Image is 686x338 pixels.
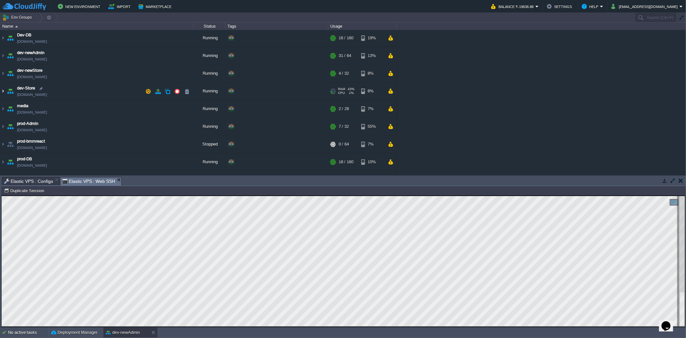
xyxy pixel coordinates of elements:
[17,56,47,63] span: [DOMAIN_NAME]
[193,154,225,171] div: Running
[338,88,345,91] span: RAM
[6,136,15,153] img: AMDAwAAAACH5BAEAAAAALAAAAAABAAEAAAICRAEAOw==
[2,3,46,11] img: CloudJiffy
[193,83,225,100] div: Running
[108,3,133,10] button: Import
[0,100,5,118] img: AMDAwAAAACH5BAEAAAAALAAAAAABAAEAAAICRAEAOw==
[17,74,47,80] span: [DOMAIN_NAME]
[348,88,354,91] span: 43%
[193,47,225,65] div: Running
[17,109,47,116] a: [DOMAIN_NAME]
[659,312,680,332] iframe: chat widget
[17,50,44,56] a: dev-newAdmin
[193,100,225,118] div: Running
[194,23,225,30] div: Status
[339,136,349,153] div: 0 / 64
[347,91,354,95] span: 1%
[17,156,32,163] a: prod-DB
[58,3,102,10] button: New Environment
[0,154,5,171] img: AMDAwAAAACH5BAEAAAAALAAAAAABAAEAAAICRAEAOw==
[6,65,15,82] img: AMDAwAAAACH5BAEAAAAALAAAAAABAAEAAAICRAEAOw==
[193,136,225,153] div: Stopped
[17,163,47,169] span: [DOMAIN_NAME]
[339,47,351,65] div: 31 / 64
[6,100,15,118] img: AMDAwAAAACH5BAEAAAAALAAAAAABAAEAAAICRAEAOw==
[15,26,18,27] img: AMDAwAAAACH5BAEAAAAALAAAAAABAAEAAAICRAEAOw==
[0,118,5,136] img: AMDAwAAAACH5BAEAAAAALAAAAAABAAEAAAICRAEAOw==
[582,3,600,10] button: Help
[0,65,5,82] img: AMDAwAAAACH5BAEAAAAALAAAAAABAAEAAAICRAEAOw==
[339,171,349,189] div: 2 / 28
[6,30,15,47] img: AMDAwAAAACH5BAEAAAAALAAAAAABAAEAAAICRAEAOw==
[17,68,42,74] a: dev-newStore
[62,177,115,185] span: Elastic VPS : Web SSH
[17,138,45,145] a: prod-bmmreact
[17,32,32,39] a: Dev-DB
[193,30,225,47] div: Running
[17,103,28,109] a: media
[361,47,382,65] div: 13%
[17,145,47,151] span: [DOMAIN_NAME]
[491,3,535,10] button: Balance ₹-19636.88
[6,83,15,100] img: AMDAwAAAACH5BAEAAAAALAAAAAABAAEAAAICRAEAOw==
[547,3,574,10] button: Settings
[6,171,15,189] img: AMDAwAAAACH5BAEAAAAALAAAAAABAAEAAAICRAEAOw==
[329,23,397,30] div: Usage
[361,100,382,118] div: 7%
[0,171,5,189] img: AMDAwAAAACH5BAEAAAAALAAAAAABAAEAAAICRAEAOw==
[361,136,382,153] div: 7%
[17,127,47,134] span: [DOMAIN_NAME]
[339,118,349,136] div: 7 / 32
[17,121,38,127] a: prod-Admin
[338,91,345,95] span: CPU
[4,177,53,185] span: Elastic VPS : Configs
[361,30,382,47] div: 19%
[17,85,35,92] a: dev-Store
[611,3,680,10] button: [EMAIL_ADDRESS][DOMAIN_NAME]
[4,188,46,193] button: Duplicate Session
[17,39,47,45] span: [DOMAIN_NAME]
[339,154,353,171] div: 18 / 160
[6,118,15,136] img: AMDAwAAAACH5BAEAAAAALAAAAAABAAEAAAICRAEAOw==
[1,23,193,30] div: Name
[0,83,5,100] img: AMDAwAAAACH5BAEAAAAALAAAAAABAAEAAAICRAEAOw==
[2,13,34,22] button: Env Groups
[339,30,353,47] div: 16 / 160
[6,154,15,171] img: AMDAwAAAACH5BAEAAAAALAAAAAABAAEAAAICRAEAOw==
[138,3,173,10] button: Marketplace
[0,30,5,47] img: AMDAwAAAACH5BAEAAAAALAAAAAABAAEAAAICRAEAOw==
[6,47,15,65] img: AMDAwAAAACH5BAEAAAAALAAAAAABAAEAAAICRAEAOw==
[193,65,225,82] div: Running
[339,100,349,118] div: 2 / 28
[193,171,225,189] div: Running
[0,136,5,153] img: AMDAwAAAACH5BAEAAAAALAAAAAABAAEAAAICRAEAOw==
[51,329,97,336] button: Deployment Manager
[8,327,48,338] div: No active tasks
[17,92,47,98] span: [DOMAIN_NAME]
[361,65,382,82] div: 8%
[361,118,382,136] div: 55%
[361,171,382,189] div: 14%
[106,329,140,336] button: dev-newAdmin
[193,118,225,136] div: Running
[361,154,382,171] div: 10%
[17,174,38,180] a: prod-media
[339,65,349,82] div: 4 / 32
[0,47,5,65] img: AMDAwAAAACH5BAEAAAAALAAAAAABAAEAAAICRAEAOw==
[226,23,328,30] div: Tags
[361,83,382,100] div: 6%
